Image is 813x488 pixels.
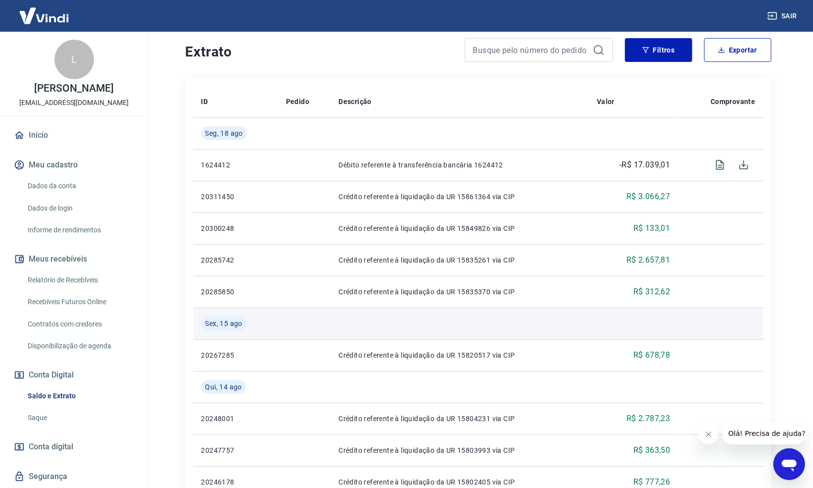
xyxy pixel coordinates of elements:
button: Sair [765,7,801,25]
a: Início [12,124,136,146]
p: Crédito referente à liquidação da UR 15861364 via CIP [338,192,581,202]
a: Contratos com credores [24,314,136,334]
p: Comprovante [711,97,755,107]
p: Crédito referente à liquidação da UR 15835370 via CIP [338,287,581,297]
p: R$ 678,78 [633,349,670,361]
p: [PERSON_NAME] [34,83,113,94]
input: Busque pelo número do pedido [473,43,589,57]
button: Exportar [704,38,771,62]
p: 1624412 [201,160,270,170]
p: R$ 312,62 [633,286,670,298]
button: Meu cadastro [12,154,136,176]
iframe: Mensagem da empresa [722,423,805,444]
button: Filtros [625,38,692,62]
p: Crédito referente à liquidação da UR 15820517 via CIP [338,350,581,360]
p: [EMAIL_ADDRESS][DOMAIN_NAME] [19,98,129,108]
p: R$ 363,50 [633,444,670,456]
a: Recebíveis Futuros Online [24,292,136,312]
span: Sex, 15 ago [205,319,242,328]
p: 20300248 [201,223,270,233]
p: R$ 133,01 [633,222,670,234]
p: 20246178 [201,477,270,487]
p: Crédito referente à liquidação da UR 15803993 via CIP [338,445,581,455]
span: Olá! Precisa de ajuda? [6,7,83,15]
p: Crédito referente à liquidação da UR 15849826 via CIP [338,223,581,233]
p: Descrição [338,97,372,107]
span: Seg, 18 ago [205,128,243,138]
a: Informe de rendimentos [24,220,136,240]
span: Visualizar [708,153,732,177]
p: Valor [597,97,615,107]
span: Download [732,153,756,177]
p: Crédito referente à liquidação da UR 15835261 via CIP [338,255,581,265]
p: Crédito referente à liquidação da UR 15802405 via CIP [338,477,581,487]
p: R$ 777,26 [633,476,670,488]
p: 20247757 [201,445,270,455]
button: Meus recebíveis [12,248,136,270]
p: 20267285 [201,350,270,360]
a: Saque [24,408,136,428]
a: Conta digital [12,436,136,458]
p: R$ 2.787,23 [626,413,670,425]
p: R$ 2.657,81 [626,254,670,266]
a: Disponibilização de agenda [24,336,136,356]
span: Qui, 14 ago [205,382,242,392]
p: 20285742 [201,255,270,265]
h4: Extrato [186,42,453,62]
img: Vindi [12,0,76,31]
iframe: Fechar mensagem [699,425,718,444]
a: Dados da conta [24,176,136,196]
p: -R$ 17.039,01 [620,159,670,171]
p: 20285850 [201,287,270,297]
span: Conta digital [29,440,73,454]
button: Conta Digital [12,364,136,386]
a: Segurança [12,466,136,488]
p: Pedido [286,97,309,107]
p: R$ 3.066,27 [626,191,670,203]
p: Débito referente à transferência bancária 1624412 [338,160,581,170]
a: Saldo e Extrato [24,386,136,406]
p: Crédito referente à liquidação da UR 15804231 via CIP [338,414,581,424]
div: L [54,40,94,79]
p: 20311450 [201,192,270,202]
p: ID [201,97,208,107]
a: Relatório de Recebíveis [24,270,136,290]
a: Dados de login [24,198,136,218]
iframe: Botão para abrir a janela de mensagens [773,448,805,480]
p: 20248001 [201,414,270,424]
